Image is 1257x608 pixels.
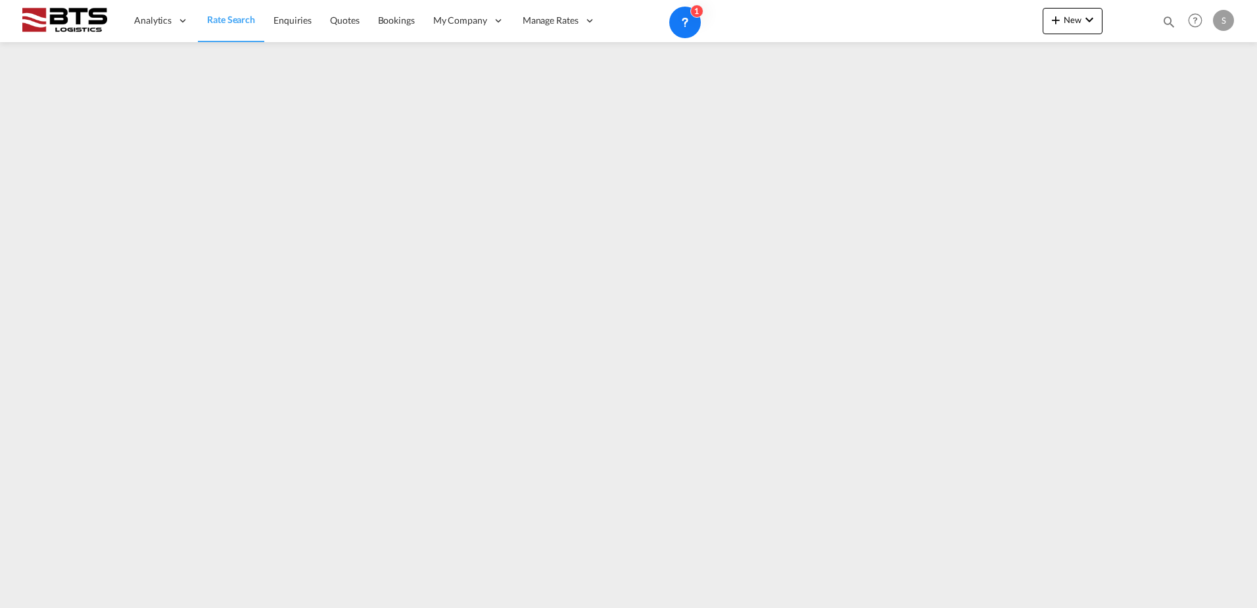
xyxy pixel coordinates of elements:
[207,14,255,25] span: Rate Search
[1184,9,1206,32] span: Help
[1081,12,1097,28] md-icon: icon-chevron-down
[330,14,359,26] span: Quotes
[1043,8,1103,34] button: icon-plus 400-fgNewicon-chevron-down
[1162,14,1176,29] md-icon: icon-magnify
[433,14,487,27] span: My Company
[1048,12,1064,28] md-icon: icon-plus 400-fg
[1184,9,1213,33] div: Help
[1162,14,1176,34] div: icon-magnify
[1213,10,1234,31] div: S
[20,6,108,36] img: cdcc71d0be7811ed9adfbf939d2aa0e8.png
[273,14,312,26] span: Enquiries
[1048,14,1097,25] span: New
[134,14,172,27] span: Analytics
[523,14,579,27] span: Manage Rates
[378,14,415,26] span: Bookings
